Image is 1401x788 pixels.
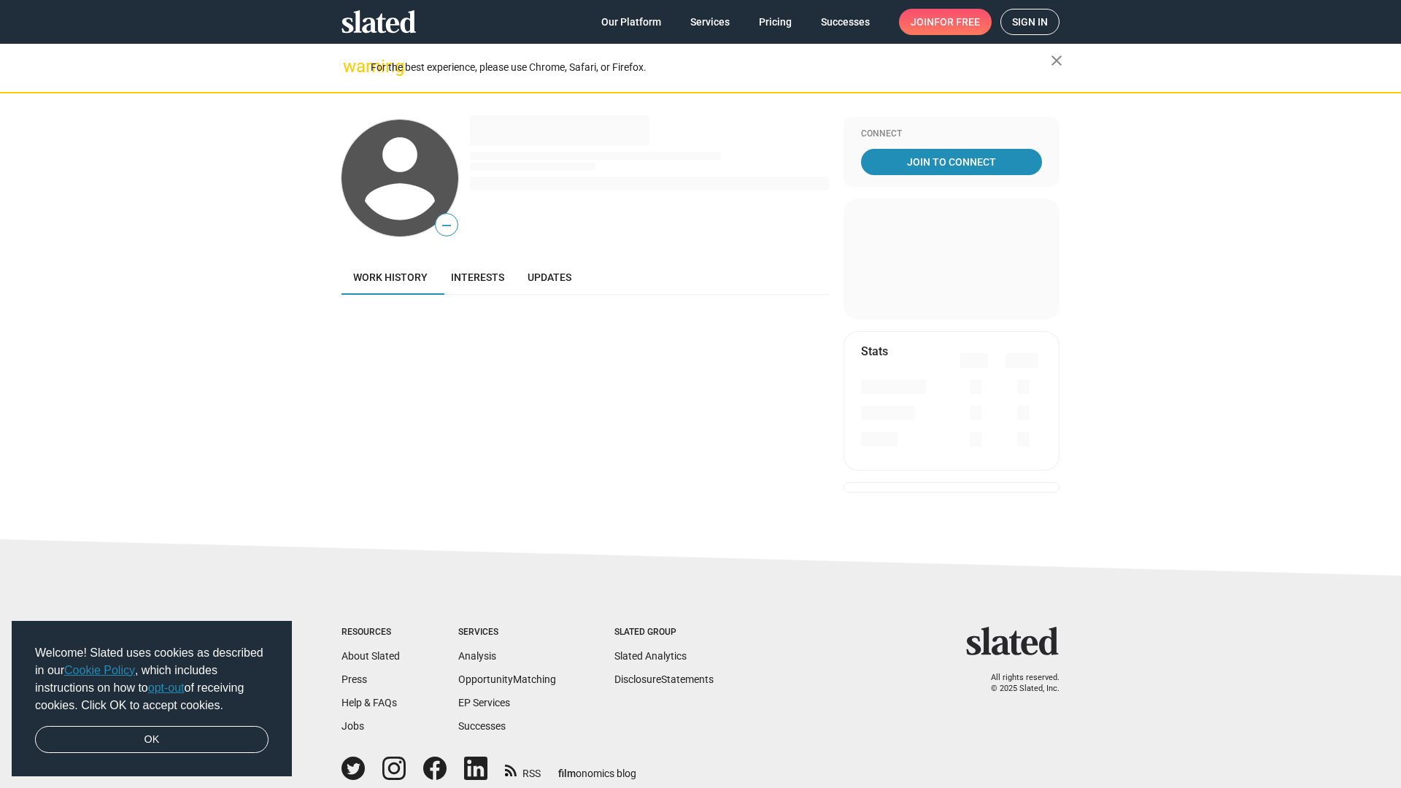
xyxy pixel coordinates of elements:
[341,720,364,732] a: Jobs
[614,673,714,685] a: DisclosureStatements
[436,216,458,235] span: —
[558,755,636,781] a: filmonomics blog
[590,9,673,35] a: Our Platform
[614,627,714,638] div: Slated Group
[458,720,506,732] a: Successes
[12,621,292,777] div: cookieconsent
[458,627,556,638] div: Services
[690,9,730,35] span: Services
[341,697,397,708] a: Help & FAQs
[458,650,496,662] a: Analysis
[341,650,400,662] a: About Slated
[747,9,803,35] a: Pricing
[911,9,980,35] span: Join
[371,58,1051,77] div: For the best experience, please use Chrome, Safari, or Firefox.
[976,673,1060,694] p: All rights reserved. © 2025 Slated, Inc.
[679,9,741,35] a: Services
[861,149,1042,175] a: Join To Connect
[451,271,504,283] span: Interests
[861,344,888,359] mat-card-title: Stats
[35,644,269,714] span: Welcome! Slated uses cookies as described in our , which includes instructions on how to of recei...
[1000,9,1060,35] a: Sign in
[861,128,1042,140] div: Connect
[353,271,428,283] span: Work history
[458,697,510,708] a: EP Services
[821,9,870,35] span: Successes
[614,650,687,662] a: Slated Analytics
[458,673,556,685] a: OpportunityMatching
[343,58,360,75] mat-icon: warning
[341,260,439,295] a: Work history
[528,271,571,283] span: Updates
[64,664,135,676] a: Cookie Policy
[341,627,400,638] div: Resources
[934,9,980,35] span: for free
[759,9,792,35] span: Pricing
[864,149,1039,175] span: Join To Connect
[558,768,576,779] span: film
[899,9,992,35] a: Joinfor free
[35,726,269,754] a: dismiss cookie message
[516,260,583,295] a: Updates
[601,9,661,35] span: Our Platform
[148,681,185,694] a: opt-out
[505,758,541,781] a: RSS
[1048,52,1065,69] mat-icon: close
[341,673,367,685] a: Press
[809,9,881,35] a: Successes
[1012,9,1048,34] span: Sign in
[439,260,516,295] a: Interests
